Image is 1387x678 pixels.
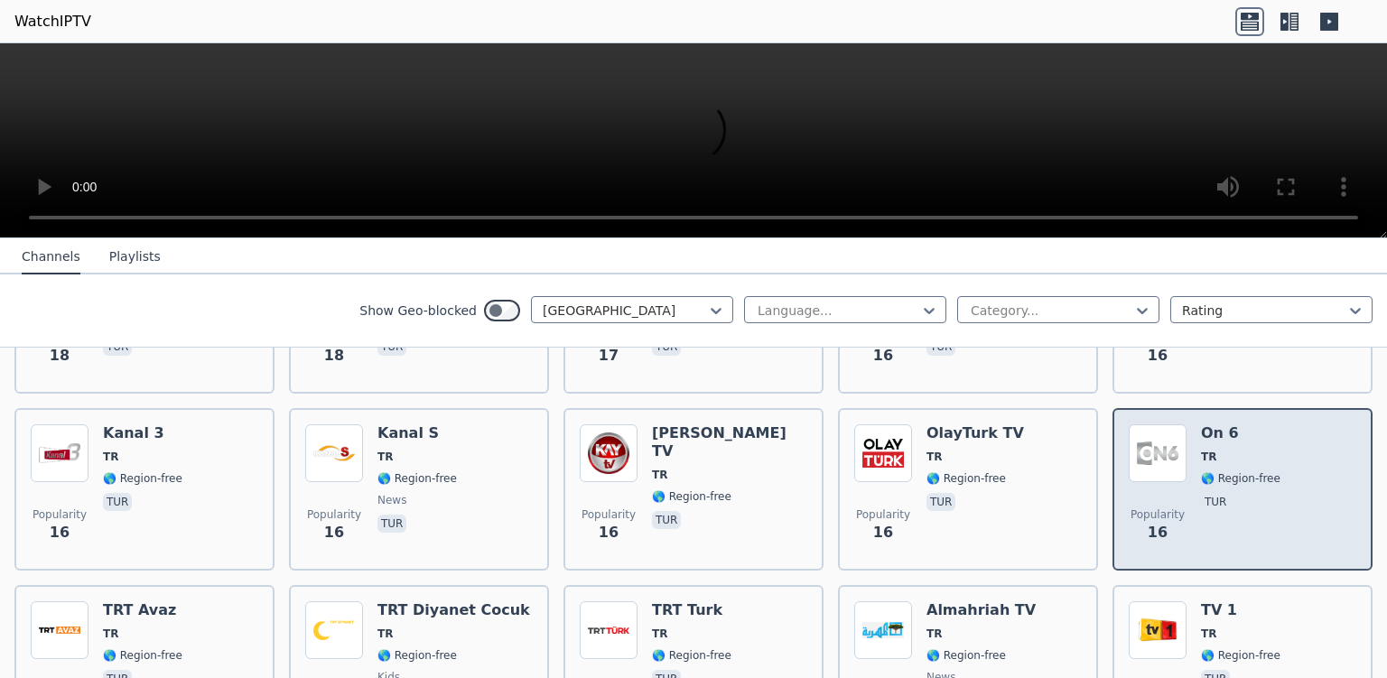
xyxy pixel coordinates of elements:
[1129,601,1187,659] img: TV 1
[854,601,912,659] img: Almahriah TV
[1201,424,1280,442] h6: On 6
[377,515,406,533] p: tur
[1131,507,1185,522] span: Popularity
[580,601,638,659] img: TRT Turk
[854,424,912,482] img: OlayTurk TV
[873,522,893,543] span: 16
[926,471,1006,486] span: 🌎 Region-free
[377,471,457,486] span: 🌎 Region-free
[1201,471,1280,486] span: 🌎 Region-free
[377,601,530,619] h6: TRT Diyanet Cocuk
[652,627,667,641] span: TR
[324,522,344,543] span: 16
[103,601,182,619] h6: TRT Avaz
[582,507,636,522] span: Popularity
[926,450,942,464] span: TR
[873,345,893,367] span: 16
[31,424,88,482] img: Kanal 3
[377,493,406,507] span: news
[926,648,1006,663] span: 🌎 Region-free
[22,240,80,274] button: Channels
[103,648,182,663] span: 🌎 Region-free
[50,522,70,543] span: 16
[652,601,731,619] h6: TRT Turk
[856,507,910,522] span: Popularity
[307,507,361,522] span: Popularity
[324,345,344,367] span: 18
[103,471,182,486] span: 🌎 Region-free
[1201,648,1280,663] span: 🌎 Region-free
[1129,424,1187,482] img: On 6
[1148,522,1168,543] span: 16
[580,424,638,482] img: Kay TV
[103,424,182,442] h6: Kanal 3
[1201,450,1216,464] span: TR
[1201,493,1230,511] p: tur
[14,11,91,33] a: WatchIPTV
[652,489,731,504] span: 🌎 Region-free
[377,424,457,442] h6: Kanal S
[103,493,132,511] p: tur
[652,424,807,460] h6: [PERSON_NAME] TV
[599,522,619,543] span: 16
[926,424,1024,442] h6: OlayTurk TV
[599,345,619,367] span: 17
[1201,627,1216,641] span: TR
[377,648,457,663] span: 🌎 Region-free
[33,507,87,522] span: Popularity
[652,511,681,529] p: tur
[103,627,118,641] span: TR
[109,240,161,274] button: Playlists
[305,424,363,482] img: Kanal S
[1201,601,1280,619] h6: TV 1
[652,468,667,482] span: TR
[359,302,477,320] label: Show Geo-blocked
[926,601,1036,619] h6: Almahriah TV
[377,627,393,641] span: TR
[50,345,70,367] span: 18
[926,627,942,641] span: TR
[652,648,731,663] span: 🌎 Region-free
[1148,345,1168,367] span: 16
[305,601,363,659] img: TRT Diyanet Cocuk
[103,450,118,464] span: TR
[926,493,955,511] p: tur
[377,450,393,464] span: TR
[31,601,88,659] img: TRT Avaz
